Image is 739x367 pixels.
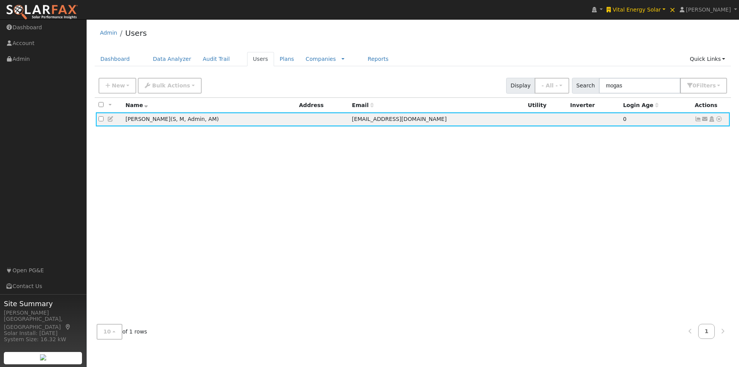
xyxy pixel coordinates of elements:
[97,324,147,340] span: of 1 rows
[352,116,446,122] span: [EMAIL_ADDRESS][DOMAIN_NAME]
[4,309,82,317] div: [PERSON_NAME]
[147,52,197,66] a: Data Analyzer
[362,52,394,66] a: Reports
[152,82,190,89] span: Bulk Actions
[680,78,727,94] button: 0Filters
[4,315,82,331] div: [GEOGRAPHIC_DATA], [GEOGRAPHIC_DATA]
[95,52,136,66] a: Dashboard
[572,78,599,94] span: Search
[695,101,727,109] div: Actions
[352,102,373,108] span: Email
[112,82,125,89] span: New
[613,7,661,13] span: Vital Energy Solar
[623,116,627,122] span: 10/15/2025 2:07:54 PM
[4,335,82,344] div: System Size: 16.32 kW
[684,52,731,66] a: Quick Links
[99,78,137,94] button: New
[599,78,680,94] input: Search
[686,7,731,13] span: [PERSON_NAME]
[123,112,296,127] td: [PERSON_NAME]
[716,115,722,123] a: Other actions
[528,101,565,109] div: Utility
[623,102,659,108] span: Days since last login
[65,324,72,330] a: Map
[247,52,274,66] a: Users
[696,82,716,89] span: Filter
[702,115,709,123] a: mogas@vitalenergysolar.com
[570,101,617,109] div: Inverter
[535,78,569,94] button: - All -
[40,354,46,360] img: retrieve
[176,116,184,122] span: Manager
[299,101,347,109] div: Address
[712,82,716,89] span: s
[274,52,300,66] a: Plans
[138,78,201,94] button: Bulk Actions
[171,116,219,122] span: ( )
[197,52,236,66] a: Audit Trail
[104,328,111,335] span: 10
[6,4,78,20] img: SolarFax
[100,30,117,36] a: Admin
[4,298,82,309] span: Site Summary
[306,56,336,62] a: Companies
[695,116,702,122] a: Not connected
[172,116,176,122] span: Salesperson
[4,329,82,337] div: Solar Install: [DATE]
[669,5,676,14] span: ×
[97,324,122,340] button: 10
[125,102,148,108] span: Name
[506,78,535,94] span: Display
[184,116,205,122] span: Admin
[708,116,715,122] a: Login As
[698,324,715,339] a: 1
[125,28,147,38] a: Users
[205,116,217,122] span: Account Manager
[107,116,114,122] a: Edit User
